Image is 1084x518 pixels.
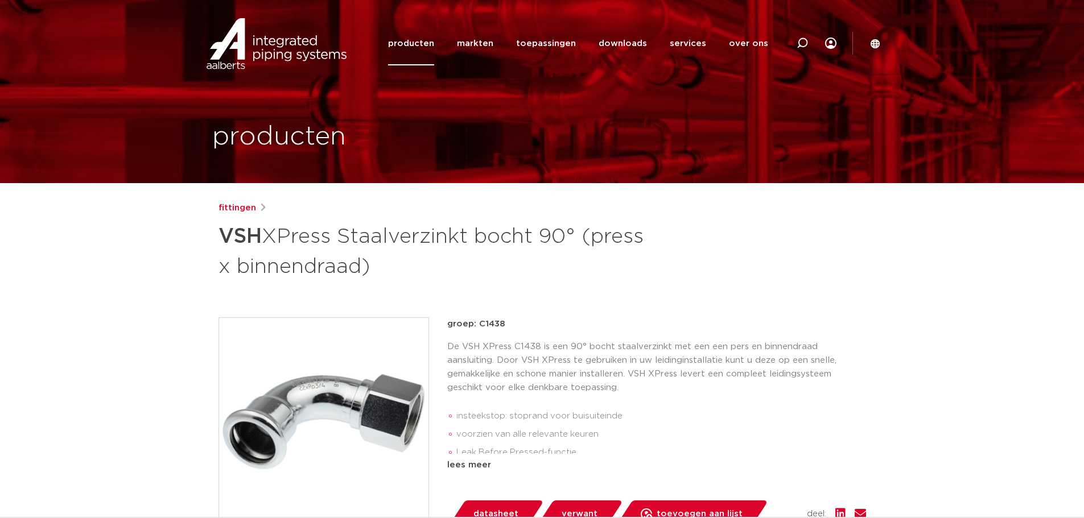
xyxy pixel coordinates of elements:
[457,22,493,65] a: markten
[729,22,768,65] a: over ons
[670,22,706,65] a: services
[599,22,647,65] a: downloads
[456,425,866,444] li: voorzien van alle relevante keuren
[447,458,866,472] div: lees meer
[219,201,256,215] a: fittingen
[456,444,866,462] li: Leak Before Pressed-functie
[456,407,866,425] li: insteekstop: stoprand voor buisuiteinde
[388,22,768,65] nav: Menu
[212,119,346,155] h1: producten
[447,340,866,395] p: De VSH XPress C1438 is een 90° bocht staalverzinkt met een een pers en binnendraad aansluiting. D...
[388,22,434,65] a: producten
[219,226,262,247] strong: VSH
[447,317,866,331] p: groep: C1438
[516,22,576,65] a: toepassingen
[219,219,646,281] h1: XPress Staalverzinkt bocht 90° (press x binnendraad)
